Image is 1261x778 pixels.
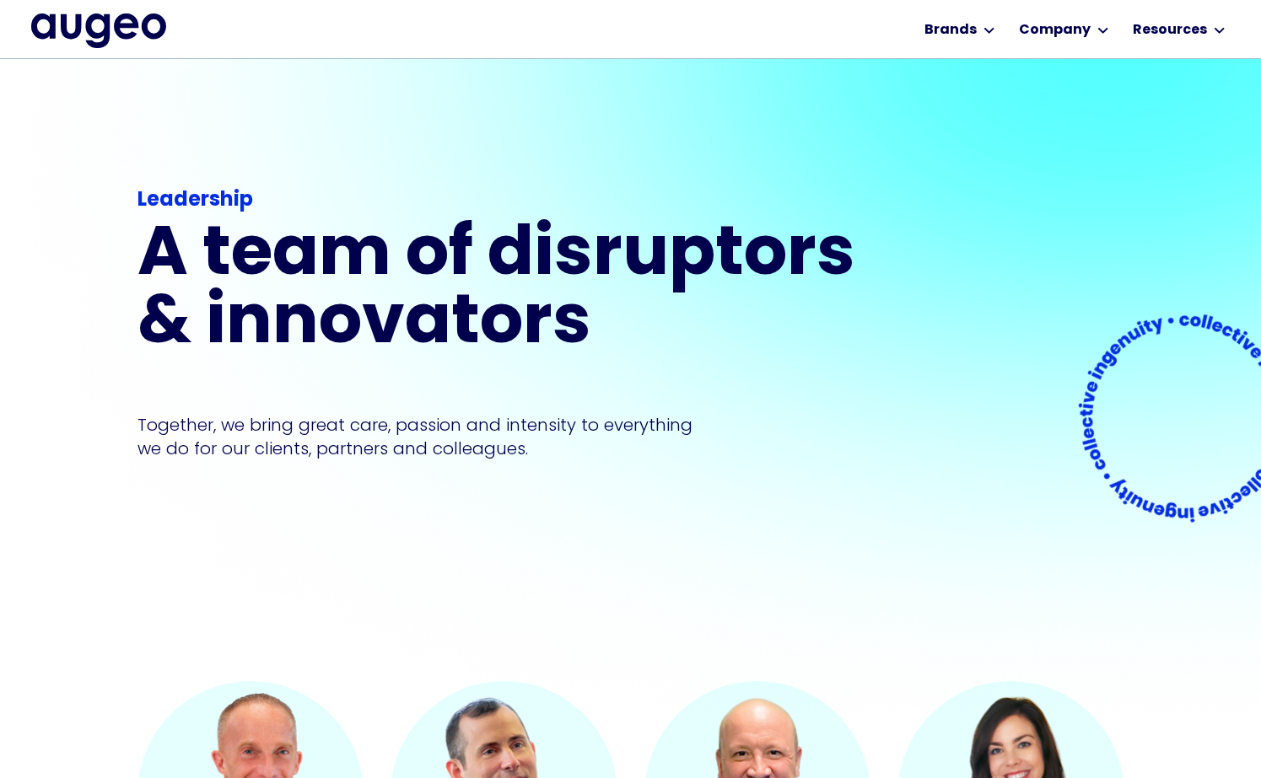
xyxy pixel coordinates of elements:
[137,185,866,216] div: Leadership
[137,413,718,460] p: Together, we bring great care, passion and intensity to everything we do for our clients, partner...
[137,223,866,359] h1: A team of disruptors & innovators
[31,13,166,47] a: home
[1133,20,1207,40] div: Resources
[1019,20,1091,40] div: Company
[31,13,166,47] img: Augeo's full logo in midnight blue.
[924,20,977,40] div: Brands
